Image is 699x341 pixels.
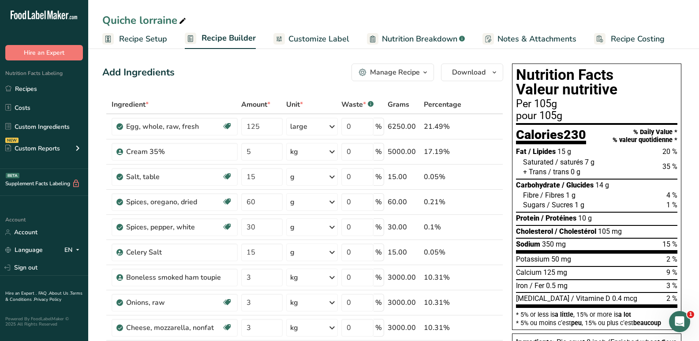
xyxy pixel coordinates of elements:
div: 15.00 [388,247,420,258]
a: Customize Label [273,29,349,49]
section: * 5% or less is , 15% or more is [516,308,677,326]
div: g [290,222,295,232]
div: 3000.00 [388,297,420,308]
span: 1 [687,311,694,318]
span: Recipe Setup [119,33,167,45]
div: kg [290,322,298,333]
a: Recipe Builder [185,28,256,49]
a: Recipe Costing [594,29,665,49]
button: Download [441,64,503,81]
span: Download [452,67,486,78]
span: / Sucres [547,201,573,209]
span: Unit [286,99,303,110]
div: 0.05% [424,172,461,182]
span: peu [571,319,582,326]
div: Egg, whole, raw, fresh [126,121,222,132]
div: BETA [6,173,19,178]
span: 230 [564,127,586,142]
span: 35 % [662,162,677,171]
div: kg [290,146,298,157]
div: 10.31% [424,322,461,333]
div: Cheese, mozzarella, nonfat [126,322,222,333]
div: g [290,197,295,207]
div: large [290,121,307,132]
div: Spices, pepper, white [126,222,222,232]
div: Custom Reports [5,144,60,153]
span: Nutrition Breakdown [382,33,457,45]
span: Fibre [523,191,538,199]
span: 14 g [595,181,609,189]
span: / Glucides [562,181,594,189]
span: Cholesterol [516,227,553,236]
div: Add Ingredients [102,65,175,80]
a: Notes & Attachments [482,29,576,49]
span: Protein [516,214,539,222]
span: 20 % [662,147,677,156]
div: Onions, raw [126,297,222,308]
button: Hire an Expert [5,45,83,60]
span: + Trans [523,168,546,176]
span: Notes & Attachments [497,33,576,45]
div: kg [290,297,298,308]
div: Spices, oregano, dried [126,197,222,207]
span: beaucoup [633,319,661,326]
span: 15 % [662,240,677,248]
a: Language [5,242,43,258]
div: 30.00 [388,222,420,232]
span: 0.5 mg [546,281,568,290]
a: Hire an Expert . [5,290,37,296]
div: % Daily Value * % valeur quotidienne * [613,128,677,144]
span: 0.4 mcg [612,294,637,303]
span: Recipe Costing [611,33,665,45]
div: Per 105g [516,99,677,109]
span: 4 % [666,191,677,199]
span: 0 g [571,168,580,176]
div: Waste [341,99,374,110]
span: 105 mg [598,227,622,236]
div: * 5% ou moins c’est , 15% ou plus c’est [516,320,677,326]
a: About Us . [49,290,70,296]
div: 3000.00 [388,322,420,333]
iframe: Intercom live chat [669,311,690,332]
div: NEW [5,138,19,143]
span: Calcium [516,268,542,277]
div: g [290,247,295,258]
div: 60.00 [388,197,420,207]
span: / Cholestérol [555,227,596,236]
div: 3000.00 [388,272,420,283]
div: pour 105g [516,111,677,121]
a: Recipe Setup [102,29,167,49]
span: 2 % [666,255,677,263]
span: [MEDICAL_DATA] [516,294,569,303]
div: Manage Recipe [370,67,420,78]
div: Calories [516,128,586,145]
span: Fat [516,147,527,156]
span: Potassium [516,255,549,263]
div: 10.31% [424,272,461,283]
span: 50 mg [551,255,571,263]
span: Customize Label [288,33,349,45]
div: 6250.00 [388,121,420,132]
span: / Fer [530,281,544,290]
span: / Vitamine D [571,294,610,303]
span: Saturated [523,158,553,166]
a: Nutrition Breakdown [367,29,465,49]
div: g [290,172,295,182]
div: 10.31% [424,297,461,308]
span: 9 % [666,268,677,277]
span: a little [555,311,573,318]
div: 21.49% [424,121,461,132]
div: Celery Salt [126,247,232,258]
span: Ingredient [112,99,149,110]
span: Grams [388,99,409,110]
span: 350 mg [542,240,566,248]
span: 3 % [666,281,677,290]
span: 1 % [666,201,677,209]
h1: Nutrition Facts Valeur nutritive [516,67,677,97]
span: 125 mg [543,268,567,277]
span: Percentage [424,99,461,110]
button: Manage Recipe [351,64,434,81]
div: 17.19% [424,146,461,157]
div: 0.1% [424,222,461,232]
div: Quiche lorraine [102,12,188,28]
